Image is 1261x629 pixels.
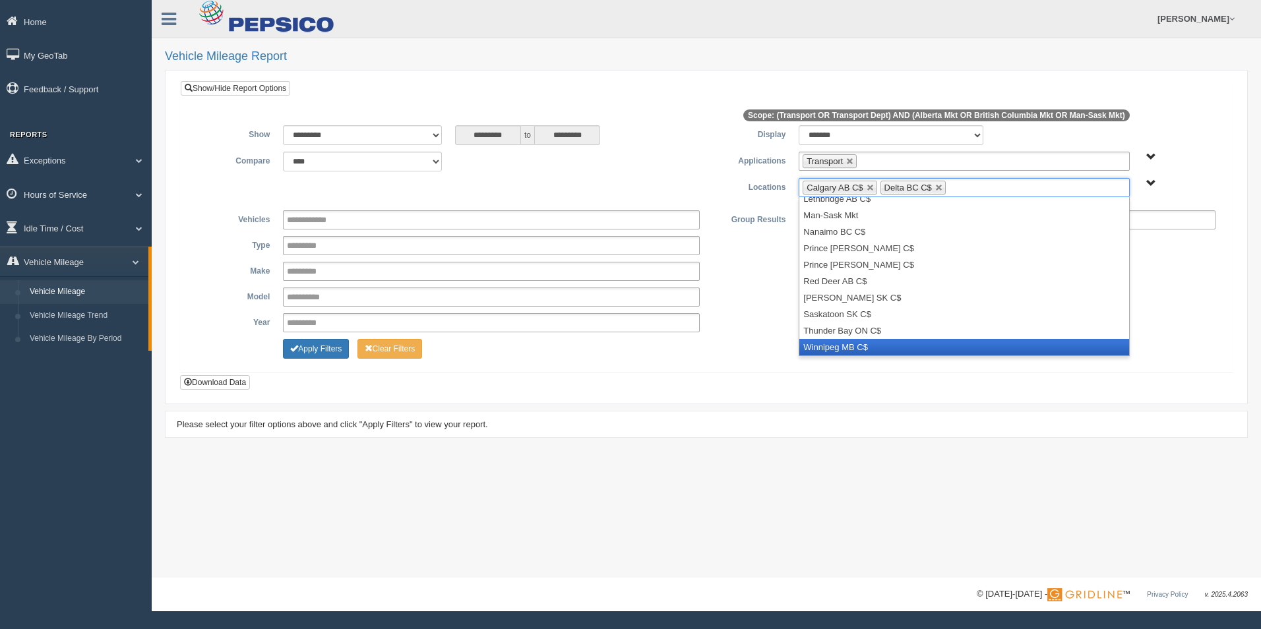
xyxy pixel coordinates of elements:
[799,273,1128,289] li: Red Deer AB C$
[807,156,843,166] span: Transport
[799,306,1128,322] li: Saskatoon SK C$
[799,207,1128,224] li: Man-Sask Mkt
[807,183,863,193] span: Calgary AB C$
[1205,591,1248,598] span: v. 2025.4.2063
[1047,588,1122,601] img: Gridline
[177,419,488,429] span: Please select your filter options above and click "Apply Filters" to view your report.
[1147,591,1188,598] a: Privacy Policy
[799,256,1128,273] li: Prince [PERSON_NAME] C$
[706,210,792,226] label: Group Results
[165,50,1248,63] h2: Vehicle Mileage Report
[191,287,276,303] label: Model
[181,81,290,96] a: Show/Hide Report Options
[799,191,1128,207] li: Lethbridge AB C$
[706,125,792,141] label: Display
[706,152,792,167] label: Applications
[799,289,1128,306] li: [PERSON_NAME] SK C$
[977,587,1248,601] div: © [DATE]-[DATE] - ™
[799,224,1128,240] li: Nanaimo BC C$
[357,339,423,359] button: Change Filter Options
[24,304,148,328] a: Vehicle Mileage Trend
[283,339,349,359] button: Change Filter Options
[191,125,276,141] label: Show
[706,178,792,194] label: Locations
[191,236,276,252] label: Type
[191,152,276,167] label: Compare
[180,375,250,390] button: Download Data
[799,322,1128,339] li: Thunder Bay ON C$
[191,262,276,278] label: Make
[24,280,148,304] a: Vehicle Mileage
[521,125,534,145] span: to
[24,327,148,351] a: Vehicle Mileage By Period
[191,313,276,329] label: Year
[799,339,1128,355] li: Winnipeg MB C$
[743,109,1130,121] span: Scope: (Transport OR Transport Dept) AND (Alberta Mkt OR British Columbia Mkt OR Man-Sask Mkt)
[884,183,932,193] span: Delta BC C$
[799,240,1128,256] li: Prince [PERSON_NAME] C$
[191,210,276,226] label: Vehicles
